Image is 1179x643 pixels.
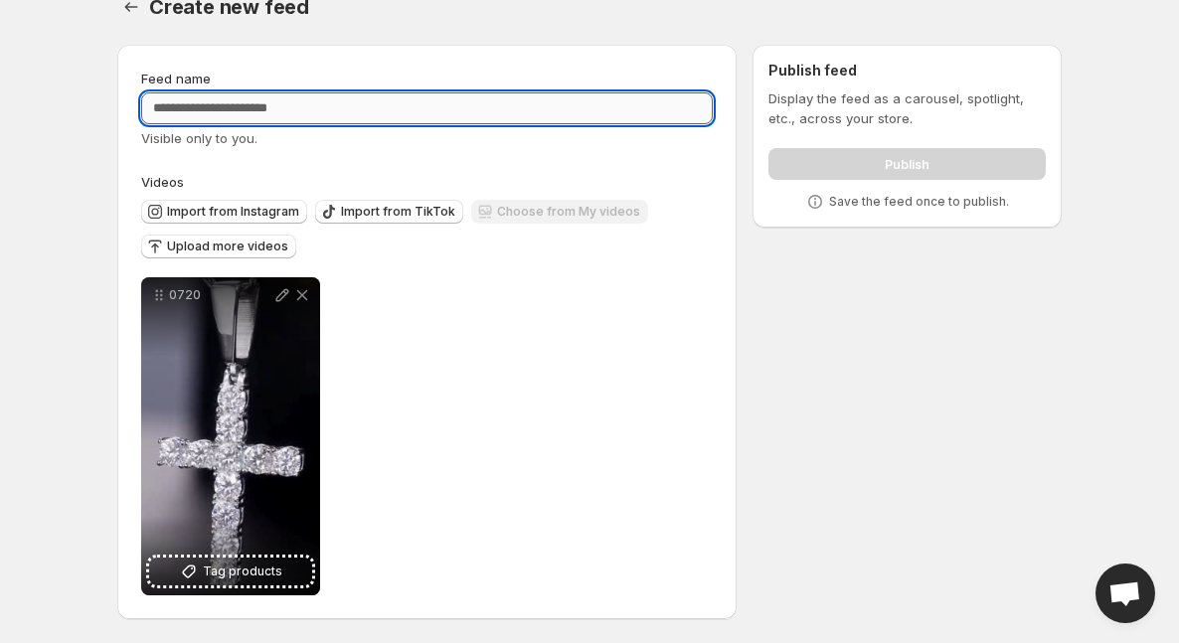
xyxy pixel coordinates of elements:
button: Tag products [149,558,312,585]
p: Save the feed once to publish. [829,194,1009,210]
h2: Publish feed [768,61,1046,80]
p: 0720 [169,287,272,303]
span: Visible only to you. [141,130,257,146]
span: Feed name [141,71,211,86]
p: Display the feed as a carousel, spotlight, etc., across your store. [768,88,1046,128]
a: Open chat [1095,563,1155,623]
span: Tag products [203,562,282,581]
button: Import from Instagram [141,200,307,224]
button: Upload more videos [141,235,296,258]
span: Import from TikTok [341,204,455,220]
span: Import from Instagram [167,204,299,220]
span: Videos [141,174,184,190]
button: Import from TikTok [315,200,463,224]
span: Upload more videos [167,239,288,254]
div: 0720Tag products [141,277,320,595]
